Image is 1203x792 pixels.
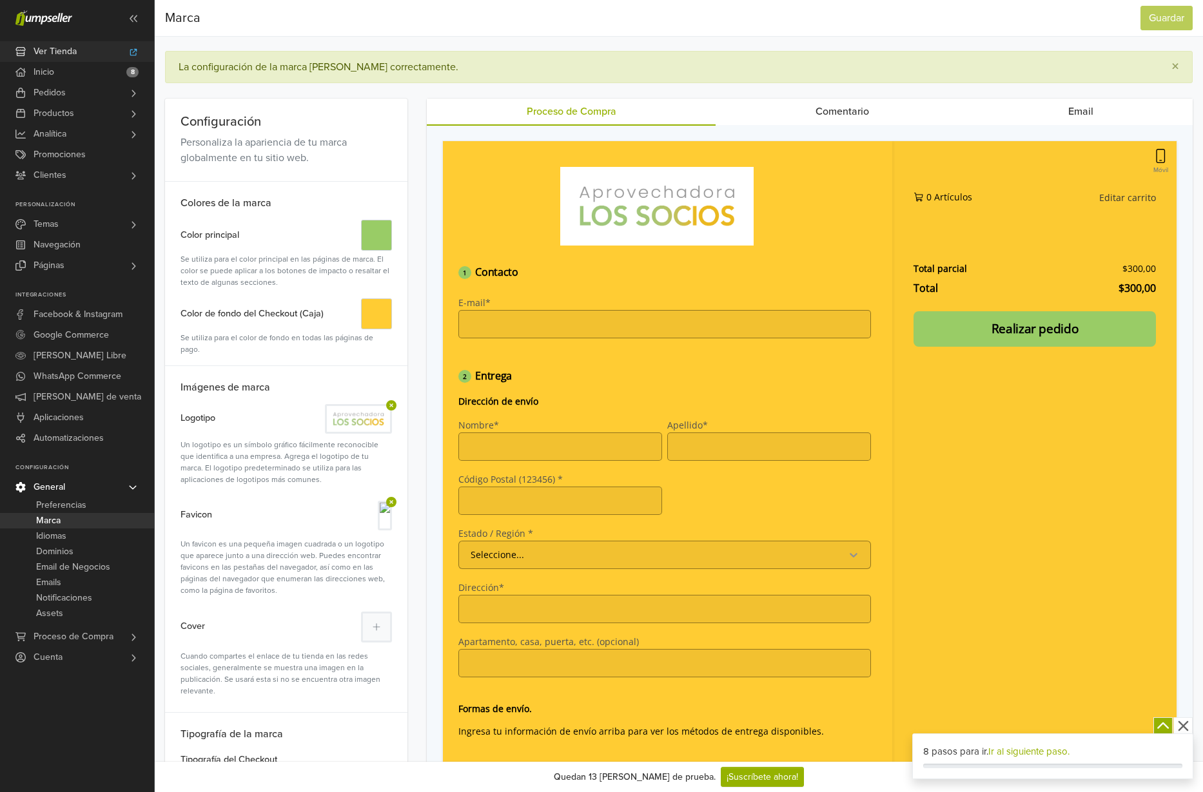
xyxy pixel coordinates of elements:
a: Ir al siguiente paso. [988,746,1070,757]
button: Móvil [1149,148,1172,176]
div: Un logotipo es un símbolo gráfico fácilmente reconocible que identifica a una empresa. Agrega el ... [181,439,392,485]
label: Color de fondo del Checkout (Caja) [181,298,324,329]
span: × [1171,57,1179,76]
span: 1 [15,125,28,138]
div: Se utiliza para el color de fondo en todas las páginas de pago. [181,332,392,355]
span: Ingrese su información de envío arriba para ver los métodos de pago disponibles. [15,699,413,713]
span: Páginas [34,255,64,276]
label: Nombre * [15,278,56,289]
span: Emails [36,575,61,590]
a: Proceso de Compra [427,99,716,126]
span: 3 [15,670,28,682]
span: Temas [34,214,59,235]
div: Realizar pedido [483,180,701,195]
h5: Configuración [181,114,392,130]
b: $300,00 [676,139,713,155]
div: Formas de envío. [15,562,428,583]
label: Logotipo [181,404,215,431]
div: Pago [15,670,56,698]
input: Dirección de Facturación igual a la de Envío [15,626,26,637]
div: Quedan 13 [PERSON_NAME] de prueba. [554,770,716,784]
span: Dominios [36,544,73,559]
button: # [361,220,392,251]
label: Favicon [181,501,212,528]
div: La configuración de la marca [PERSON_NAME] correctamente. [165,51,1193,83]
span: $300,00 [674,121,713,134]
div: Dirección de envío [15,244,95,276]
span: Notificaciones [36,590,92,606]
a: ¡Suscríbete ahora! [721,767,804,787]
p: Configuración [15,464,154,472]
span: Proceso de Compra [34,626,113,647]
div: 0 Artículos [481,51,529,62]
button: Close [1159,52,1192,82]
span: Promociones [34,144,86,165]
label: Código Postal (123456) * [15,333,120,343]
span: [PERSON_NAME] Libre [34,345,126,366]
small: Móvil [1153,166,1168,175]
label: Apellido * [224,278,265,289]
span: Facebook & Instagram [34,304,122,325]
h6: Imágenes de marca [165,365,407,399]
img: favicon.png [380,503,390,528]
span: 8 [126,67,139,77]
a: Email [968,99,1193,124]
span: Dirección de Facturación igual a la de Envío [26,625,222,637]
label: E-mail * [15,156,48,167]
div: Contacto [15,125,75,138]
div: Personaliza la apariencia de tu marca globalmente en tu sitio web. [181,135,392,166]
img: APROVECHADORA-LOGO.jpg [327,406,390,432]
span: Marca [165,8,200,28]
span: Pedidos [34,82,66,103]
span: Navegación [34,235,81,255]
label: Dirección * [15,441,61,452]
div: Se utiliza para el color principal en las páginas de marca. El color se puede aplicar a los boton... [181,253,392,288]
span: Ver Tienda [34,41,77,62]
button: Editar carrito [656,46,713,66]
span: General [34,477,65,497]
span: Total parcial [471,121,524,134]
div: 8 pasos para ir. [923,744,1183,759]
div: Cuando compartes el enlace de tu tienda en las redes sociales, generalmente se muestra una imagen... [181,648,392,697]
span: Cuenta [34,647,63,668]
span: Analítica [34,124,66,144]
span: Clientes [34,165,66,186]
span: Email de Negocios [36,559,110,575]
img: APROVECHADORA LOS SOCIOS [117,26,311,104]
span: WhatsApp Commerce [34,366,121,387]
span: Aplicaciones [34,407,84,428]
label: Tipografía del Checkout [181,753,277,767]
label: Apartamento, casa, puerta, etc. (opcional) [15,495,196,506]
div: Un favicon es una pequeña imagen cuadrada o un logotipo que aparece junto a una dirección web. Pu... [181,536,392,596]
p: Personalización [15,201,154,209]
h6: Colores de la marca [165,182,407,215]
span: Productos [34,103,74,124]
span: Inicio [34,62,54,82]
h6: Tipografía de la marca [165,712,407,746]
p: Editar carrito [656,50,713,63]
span: Preferencias [36,497,86,513]
p: Integraciones [15,291,154,299]
span: Assets [36,606,63,621]
span: Automatizaciones [34,428,104,449]
label: Cover [181,612,205,640]
button: Realizar pedido [471,170,713,206]
span: Ingresa tu información de envío arriba para ver los métodos de entrega disponibles. [15,584,381,596]
a: Comentario [716,99,968,124]
label: Color principal [181,220,239,251]
span: Idiomas [36,528,66,544]
button: # [361,298,392,329]
button: Guardar [1140,6,1193,30]
label: Estado / Región * [15,387,90,398]
span: [PERSON_NAME] de venta [34,387,141,407]
span: 2 [15,229,28,242]
b: Total [471,139,495,155]
span: Marca [36,513,61,528]
div: Entrega [15,229,69,242]
span: Google Commerce [34,325,109,345]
